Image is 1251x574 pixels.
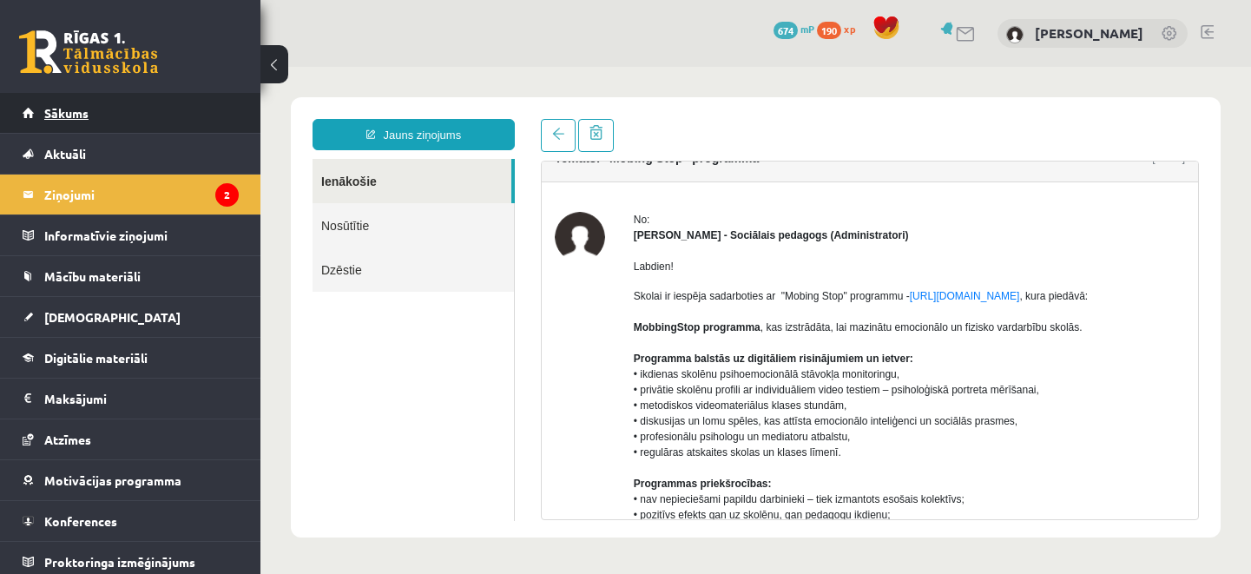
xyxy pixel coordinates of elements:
span: [DEMOGRAPHIC_DATA] [44,309,181,325]
span: Sākums [44,105,89,121]
legend: Maksājumi [44,379,239,419]
i: 2 [215,183,239,207]
span: Motivācijas programma [44,472,181,488]
span: Konferences [44,513,117,529]
p: Labdien! [373,192,925,208]
a: Konferences [23,501,239,541]
a: Aktuāli [23,134,239,174]
legend: Informatīvie ziņojumi [44,215,239,255]
span: Aktuāli [44,146,86,162]
a: Jauns ziņojums [52,52,254,83]
a: Ziņojumi2 [23,175,239,214]
b: MobbingStop programma [373,254,500,267]
img: Dagnija Gaubšteina - Sociālais pedagogs [294,145,345,195]
legend: Ziņojumi [44,175,239,214]
span: Proktoringa izmēģinājums [44,554,195,570]
a: 674 mP [774,22,814,36]
b: Programma balstās uz digitāliem risinājumiem un ietver: [373,286,653,298]
a: 190 xp [817,22,864,36]
a: Sākums [23,93,239,133]
img: Anna Leibus [1006,26,1024,43]
span: Atzīmes [44,432,91,447]
a: Informatīvie ziņojumi [23,215,239,255]
a: Mācību materiāli [23,256,239,296]
a: Rīgas 1. Tālmācības vidusskola [19,30,158,74]
div: No: [373,145,925,161]
span: xp [844,22,855,36]
a: Digitālie materiāli [23,338,239,378]
span: 674 [774,22,798,39]
b: Programmas priekšrocības: [373,411,511,423]
span: mP [800,22,814,36]
span: 190 [817,22,841,39]
a: Dzēstie [52,181,253,225]
span: Digitālie materiāli [44,350,148,366]
a: Motivācijas programma [23,460,239,500]
a: Nosūtītie [52,136,253,181]
strong: [PERSON_NAME] - Sociālais pedagogs (Administratori) [373,162,649,175]
a: Atzīmes [23,419,239,459]
a: [URL][DOMAIN_NAME] [649,223,760,235]
a: Ienākošie [52,92,251,136]
a: [DEMOGRAPHIC_DATA] [23,297,239,337]
span: Mācību materiāli [44,268,141,284]
a: [PERSON_NAME] [1035,24,1143,42]
a: Maksājumi [23,379,239,419]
